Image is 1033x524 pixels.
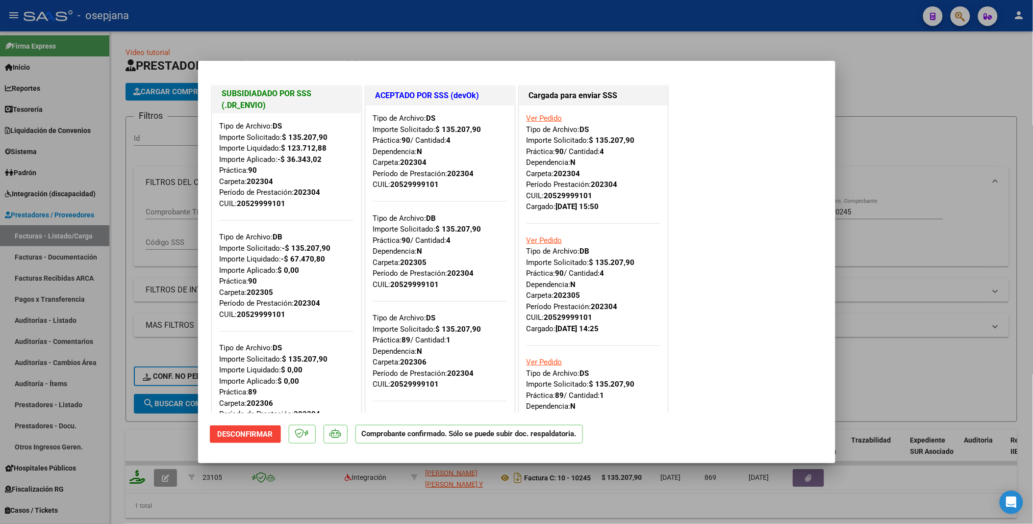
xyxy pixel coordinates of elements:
[555,147,564,156] strong: 90
[427,114,436,123] strong: DS
[402,136,411,145] strong: 90
[556,202,599,211] strong: [DATE] 15:50
[571,402,576,411] strong: N
[294,188,321,197] strong: 202304
[527,212,660,335] div: Tipo de Archivo: Importe Solicitado: Práctica: / Cantidad: Dependencia: Carpeta: Período Prestaci...
[580,369,589,378] strong: DS
[220,209,353,320] div: Tipo de Archivo: Importe Solicitado: Importe Liquidado: Importe Aplicado: Práctica: Carpeta: Perí...
[391,379,439,390] div: 20529999101
[376,90,504,102] h1: ACEPTADO POR SSS (devOk)
[527,334,660,456] div: Tipo de Archivo: Importe Solicitado: Práctica: / Cantidad: Dependencia: Carpeta: Período Prestaci...
[580,247,590,256] strong: DB
[401,158,427,167] strong: 202304
[273,343,282,352] strong: DS
[544,312,593,323] div: 20529999101
[220,121,353,209] div: Tipo de Archivo: Importe Solicitado: Importe Liquidado: Importe Aplicado: Práctica: Carpeta: Perí...
[373,190,507,290] div: Tipo de Archivo: Importe Solicitado: Práctica: / Cantidad: Dependencia: Carpeta: Período de Prest...
[591,302,618,311] strong: 202304
[391,279,439,290] div: 20529999101
[294,410,321,419] strong: 202304
[247,288,274,297] strong: 202305
[237,198,286,210] div: 20529999101
[247,177,274,186] strong: 202304
[529,90,658,102] h1: Cargada para enviar SSS
[436,225,481,234] strong: $ 135.207,90
[355,425,583,444] p: Comprobante confirmado. Sólo se puede subir doc. respaldatoria.
[278,377,300,386] strong: $ 0,00
[527,114,562,123] a: Ver Pedido
[417,247,423,256] strong: N
[282,355,328,364] strong: $ 135.207,90
[447,136,451,145] strong: 4
[600,269,605,278] strong: 4
[237,309,286,320] div: 20529999101
[282,244,331,253] strong: -$ 135.207,90
[401,258,427,267] strong: 202305
[447,336,451,344] strong: 1
[373,390,507,490] div: Tipo de Archivo: Importe Solicitado: Práctica: / Cantidad: Dependencia: Carpeta: Período de Prest...
[402,236,411,245] strong: 90
[554,413,580,422] strong: 202306
[527,358,562,367] a: Ver Pedido
[273,122,282,131] strong: DS
[278,266,300,275] strong: $ 0,00
[554,291,580,300] strong: 202305
[391,179,439,190] div: 20529999101
[448,369,474,378] strong: 202304
[600,147,605,156] strong: 4
[436,325,481,334] strong: $ 135.207,90
[555,269,564,278] strong: 90
[282,133,328,142] strong: $ 135.207,90
[249,166,257,175] strong: 90
[427,214,436,223] strong: DB
[589,380,635,389] strong: $ 135.207,90
[417,147,423,156] strong: N
[589,258,635,267] strong: $ 135.207,90
[556,324,599,333] strong: [DATE] 14:25
[210,425,281,443] button: Desconfirmar
[427,314,436,322] strong: DS
[580,125,589,134] strong: DS
[247,399,274,408] strong: 202306
[591,180,618,189] strong: 202304
[527,113,660,212] div: Tipo de Archivo: Importe Solicitado: Práctica: / Cantidad: Dependencia: Carpeta: Período Prestaci...
[447,236,451,245] strong: 4
[571,158,576,167] strong: N
[436,125,481,134] strong: $ 135.207,90
[1000,491,1023,514] div: Open Intercom Messenger
[249,277,257,286] strong: 90
[273,233,283,241] strong: DB
[281,366,303,374] strong: $ 0,00
[278,155,322,164] strong: -$ 36.343,02
[402,336,411,344] strong: 89
[281,144,327,153] strong: $ 123.712,88
[222,88,351,111] h1: SUBSIDIADADO POR SSS (.DR_ENVIO)
[220,320,353,431] div: Tipo de Archivo: Importe Solicitado: Importe Liquidado: Importe Aplicado: Práctica: Carpeta: Perí...
[373,113,507,190] div: Tipo de Archivo: Importe Solicitado: Práctica: / Cantidad: Dependencia: Carpeta: Período de Prest...
[544,190,593,202] div: 20529999101
[417,347,423,356] strong: N
[589,136,635,145] strong: $ 135.207,90
[571,280,576,289] strong: N
[373,290,507,390] div: Tipo de Archivo: Importe Solicitado: Práctica: / Cantidad: Dependencia: Carpeta: Período de Prest...
[294,299,321,308] strong: 202304
[448,169,474,178] strong: 202304
[554,169,580,178] strong: 202304
[555,391,564,400] strong: 89
[401,358,427,367] strong: 202306
[527,236,562,245] a: Ver Pedido
[249,388,257,396] strong: 89
[218,430,273,439] span: Desconfirmar
[281,255,326,263] strong: -$ 67.470,80
[600,391,605,400] strong: 1
[448,269,474,278] strong: 202304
